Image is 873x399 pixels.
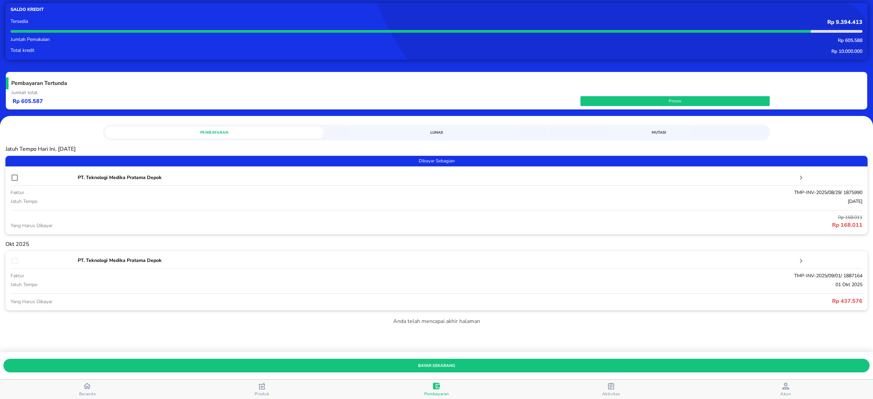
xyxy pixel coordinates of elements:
span: Lunas [331,129,542,136]
p: Rp 9.394.413 [366,19,862,26]
p: Yang Harus Dibayar [11,222,436,229]
span: Akun [780,391,791,397]
p: faktur [11,189,366,196]
button: Proses [580,96,770,106]
p: Rp 605.587 [13,98,580,105]
p: Rp 10.000.000 [366,48,862,55]
span: Pembayaran [109,129,319,136]
button: Aktivitas [524,380,698,399]
span: Produk [255,391,269,397]
button: Pembayaran [349,380,524,399]
p: 01 Okt 2025 [366,281,862,288]
button: Produk [175,380,349,399]
span: Beranda [79,391,96,397]
span: Aktivitas [602,391,620,397]
p: Jumlah Pemakaian [11,37,366,42]
p: Yang Harus Dibayar [11,298,436,305]
span: bayar sekarang [9,362,864,369]
span: Pembayaran [424,391,449,397]
p: faktur [11,272,366,279]
a: Lunas [327,127,546,138]
span: Proses [584,98,766,105]
p: Jatuh Tempo Hari Ini, [DATE] [5,146,868,152]
p: Rp 605.588 [366,37,862,44]
p: Tersedia [11,19,366,24]
p: Rp 168.011 [436,221,862,229]
p: PT. Teknologi Medika Pratama Depok [78,174,797,181]
p: Rp 168.011 [436,214,862,221]
p: Total kredit [11,48,366,53]
p: Okt 2025 [5,241,868,248]
a: Mutasi [550,127,768,138]
p: PT. Teknologi Medika Pratama Depok [78,257,797,264]
p: jatuh tempo [11,198,366,205]
button: bayar sekarang [3,359,870,372]
p: [DATE] [366,198,862,205]
h5: Pembayaran Tertunda [6,77,862,89]
span: Mutasi [554,129,764,136]
span: Dibayar Sebagian [5,158,868,165]
a: Pembayaran [105,127,323,138]
p: jatuh tempo [11,281,366,288]
p: Jumlah total [11,89,862,96]
p: Anda telah mencapai akhir halaman [5,317,868,325]
p: TMP-INV-2025/08/29/ 1875990 [366,189,862,196]
p: Saldo kredit [11,6,436,13]
button: Akun [698,380,873,399]
p: TMP-INV-2025/09/01/ 1887164 [366,272,862,279]
p: Rp 437.576 [436,297,862,305]
div: simple tabs [103,124,770,138]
